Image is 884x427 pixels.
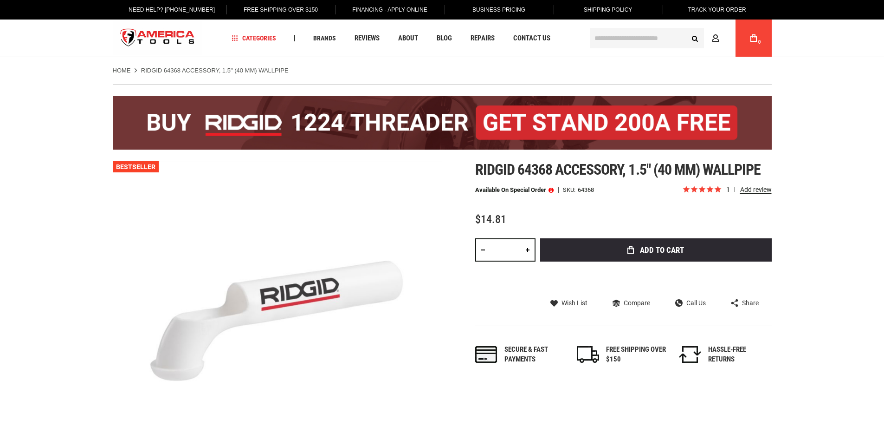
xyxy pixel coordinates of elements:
[432,32,456,45] a: Blog
[758,39,761,45] span: 0
[394,32,422,45] a: About
[475,161,761,178] span: Ridgid 64368 accessory, 1.5" (40 mm) wallpipe
[309,32,340,45] a: Brands
[606,345,666,365] div: FREE SHIPPING OVER $150
[640,246,684,254] span: Add to Cart
[540,238,772,262] button: Add to Cart
[313,35,336,41] span: Brands
[513,35,550,42] span: Contact Us
[745,20,762,57] a: 0
[726,186,772,193] span: 1 reviews
[350,32,384,45] a: Reviews
[141,67,289,74] strong: RIDGID 64368 ACCESSORY, 1.5" (40 MM) WALLPIPE
[113,21,203,56] a: store logo
[475,213,506,226] span: $14.81
[624,300,650,306] span: Compare
[232,35,276,41] span: Categories
[398,35,418,42] span: About
[686,300,706,306] span: Call Us
[584,7,632,13] span: Shipping Policy
[466,32,499,45] a: Repairs
[475,346,497,363] img: payments
[475,187,554,193] p: Available on Special Order
[437,35,452,42] span: Blog
[577,346,599,363] img: shipping
[561,300,587,306] span: Wish List
[613,299,650,307] a: Compare
[355,35,380,42] span: Reviews
[504,345,565,365] div: Secure & fast payments
[113,66,131,75] a: Home
[113,96,772,150] img: BOGO: Buy the RIDGID® 1224 Threader (26092), get the 92467 200A Stand FREE!
[538,264,774,268] iframe: Secure express checkout frame
[708,345,768,365] div: HASSLE-FREE RETURNS
[675,299,706,307] a: Call Us
[550,299,587,307] a: Wish List
[113,21,203,56] img: America Tools
[686,29,704,47] button: Search
[682,185,772,195] span: Rated 5.0 out of 5 stars 1 reviews
[509,32,555,45] a: Contact Us
[563,187,578,193] strong: SKU
[742,300,759,306] span: Share
[471,35,495,42] span: Repairs
[679,346,701,363] img: returns
[227,32,280,45] a: Categories
[578,187,594,193] div: 64368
